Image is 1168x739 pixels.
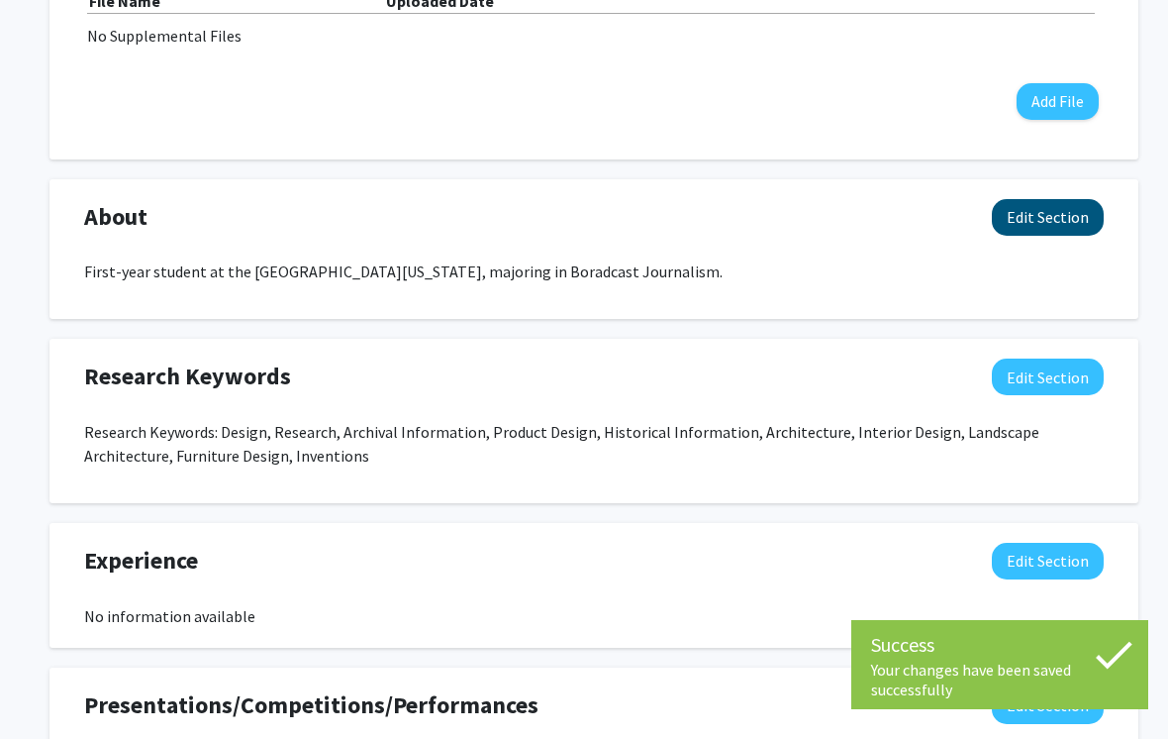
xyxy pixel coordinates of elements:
p: First-year student at the [GEOGRAPHIC_DATA][US_STATE], majoring in Boradcast Journalism. [84,260,1104,283]
p: Research Keywords: Design, Research, Archival Information, Product Design, Historical Information... [84,420,1104,468]
button: Edit Experience [992,543,1104,580]
span: Research Keywords [84,359,291,394]
div: No information available [84,604,1104,628]
span: Presentations/Competitions/Performances [84,687,538,723]
span: Experience [84,543,198,579]
button: Add File [1017,83,1099,120]
span: About [84,199,147,235]
iframe: Chat [15,650,84,724]
button: Edit Research Keywords [992,359,1104,395]
div: No Supplemental Files [87,24,1101,48]
button: Edit About [992,199,1104,236]
div: Your changes have been saved successfully [871,660,1128,699]
div: Success [871,630,1128,660]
